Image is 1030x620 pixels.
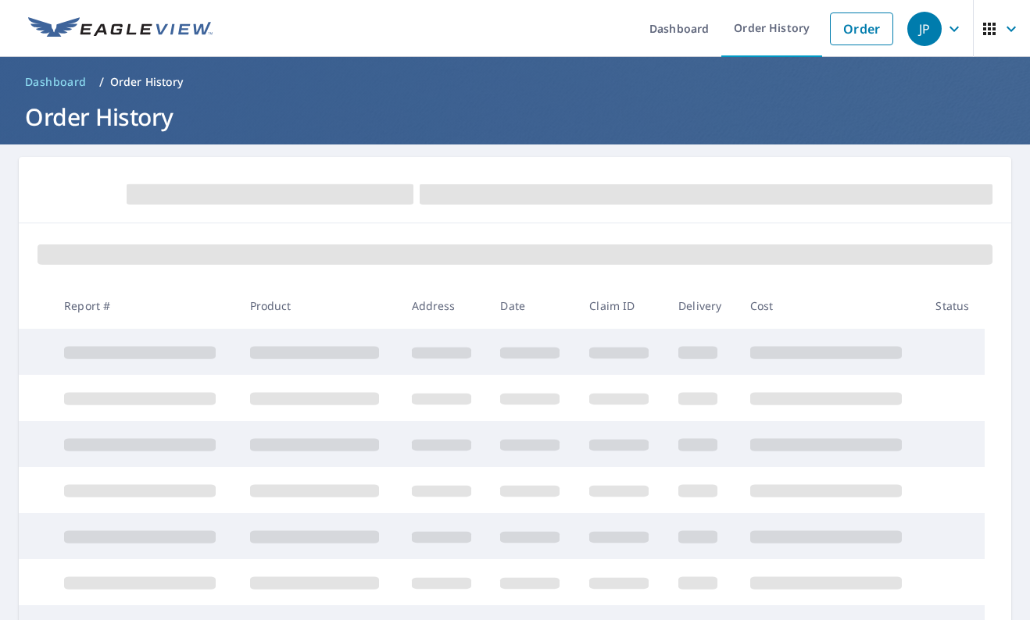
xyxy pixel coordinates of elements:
th: Date [488,283,577,329]
th: Cost [738,283,924,329]
th: Report # [52,283,237,329]
nav: breadcrumb [19,69,1011,94]
span: Dashboard [25,74,87,90]
div: JP [907,12,942,46]
h1: Order History [19,101,1011,133]
th: Product [238,283,399,329]
th: Address [399,283,488,329]
th: Claim ID [577,283,666,329]
p: Order History [110,74,184,90]
li: / [99,73,104,91]
a: Order [830,12,893,45]
th: Status [923,283,985,329]
a: Dashboard [19,69,93,94]
th: Delivery [666,283,738,329]
img: EV Logo [28,17,213,41]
